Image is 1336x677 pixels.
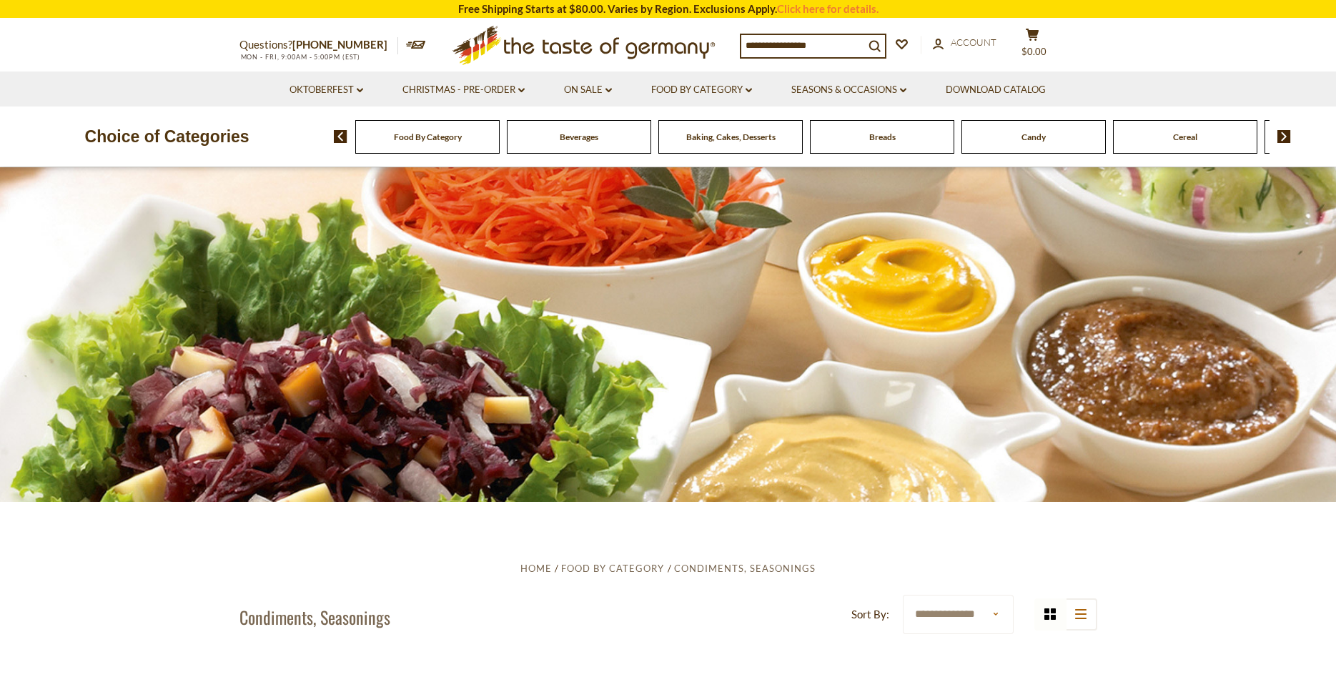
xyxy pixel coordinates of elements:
[791,82,906,98] a: Seasons & Occasions
[1011,28,1054,64] button: $0.00
[946,82,1046,98] a: Download Catalog
[560,132,598,142] a: Beverages
[239,53,361,61] span: MON - FRI, 9:00AM - 5:00PM (EST)
[564,82,612,98] a: On Sale
[402,82,525,98] a: Christmas - PRE-ORDER
[239,36,398,54] p: Questions?
[334,130,347,143] img: previous arrow
[651,82,752,98] a: Food By Category
[1021,132,1046,142] a: Candy
[686,132,776,142] a: Baking, Cakes, Desserts
[292,38,387,51] a: [PHONE_NUMBER]
[239,606,390,628] h1: Condiments, Seasonings
[851,606,889,623] label: Sort By:
[1277,130,1291,143] img: next arrow
[520,563,552,574] a: Home
[394,132,462,142] a: Food By Category
[951,36,996,48] span: Account
[933,35,996,51] a: Account
[561,563,664,574] a: Food By Category
[290,82,363,98] a: Oktoberfest
[1021,46,1046,57] span: $0.00
[674,563,816,574] a: Condiments, Seasonings
[869,132,896,142] a: Breads
[777,2,879,15] a: Click here for details.
[1173,132,1197,142] a: Cereal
